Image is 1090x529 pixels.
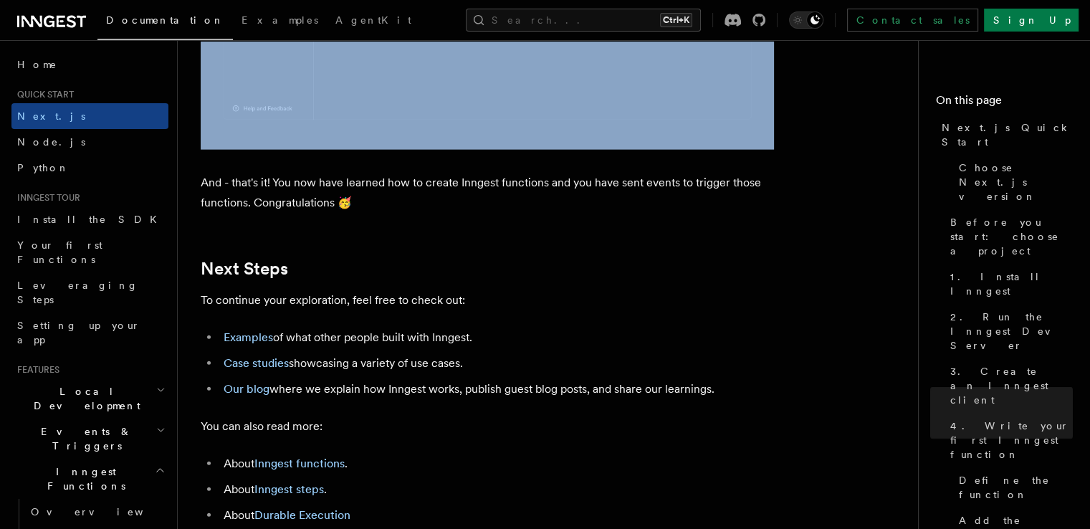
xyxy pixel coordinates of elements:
span: Next.js Quick Start [942,120,1073,149]
a: Node.js [11,129,168,155]
li: About [219,505,774,525]
p: To continue your exploration, feel free to check out: [201,290,774,310]
a: Next Steps [201,259,288,279]
a: Next.js Quick Start [936,115,1073,155]
a: AgentKit [327,4,420,39]
p: And - that's it! You now have learned how to create Inngest functions and you have sent events to... [201,173,774,213]
a: Setting up your app [11,313,168,353]
button: Inngest Functions [11,459,168,499]
span: Quick start [11,89,74,100]
p: You can also read more: [201,416,774,437]
a: Your first Functions [11,232,168,272]
span: Next.js [17,110,85,122]
span: Python [17,162,70,173]
span: Install the SDK [17,214,166,225]
li: About . [219,454,774,474]
a: 1. Install Inngest [945,264,1073,304]
button: Toggle dark mode [789,11,823,29]
a: 4. Write your first Inngest function [945,413,1073,467]
span: Inngest Functions [11,464,155,493]
span: Leveraging Steps [17,280,138,305]
li: showcasing a variety of use cases. [219,353,774,373]
a: Install the SDK [11,206,168,232]
a: Define the function [953,467,1073,507]
a: Inngest steps [254,482,324,496]
li: About . [219,480,774,500]
span: Choose Next.js version [959,161,1073,204]
a: Home [11,52,168,77]
a: Sign Up [984,9,1079,32]
a: Leveraging Steps [11,272,168,313]
kbd: Ctrl+K [660,13,692,27]
span: Your first Functions [17,239,102,265]
a: Python [11,155,168,181]
li: of what other people built with Inngest. [219,328,774,348]
span: Before you start: choose a project [950,215,1073,258]
span: Local Development [11,384,156,413]
li: where we explain how Inngest works, publish guest blog posts, and share our learnings. [219,379,774,399]
span: 3. Create an Inngest client [950,364,1073,407]
a: Choose Next.js version [953,155,1073,209]
span: Inngest tour [11,192,80,204]
span: Setting up your app [17,320,140,345]
a: Overview [25,499,168,525]
a: Examples [233,4,327,39]
h4: On this page [936,92,1073,115]
a: Documentation [97,4,233,40]
span: 1. Install Inngest [950,270,1073,298]
a: 3. Create an Inngest client [945,358,1073,413]
button: Local Development [11,378,168,419]
span: Features [11,364,59,376]
span: 4. Write your first Inngest function [950,419,1073,462]
span: Overview [31,506,178,518]
a: Examples [224,330,273,344]
span: Examples [242,14,318,26]
a: Contact sales [847,9,978,32]
span: Define the function [959,473,1073,502]
a: Case studies [224,356,289,370]
a: Next.js [11,103,168,129]
span: 2. Run the Inngest Dev Server [950,310,1073,353]
span: Home [17,57,57,72]
span: Events & Triggers [11,424,156,453]
button: Search...Ctrl+K [466,9,701,32]
a: Our blog [224,382,269,396]
a: Durable Execution [254,508,350,522]
a: Before you start: choose a project [945,209,1073,264]
span: AgentKit [335,14,411,26]
span: Node.js [17,136,85,148]
button: Events & Triggers [11,419,168,459]
span: Documentation [106,14,224,26]
a: 2. Run the Inngest Dev Server [945,304,1073,358]
a: Inngest functions [254,457,345,470]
